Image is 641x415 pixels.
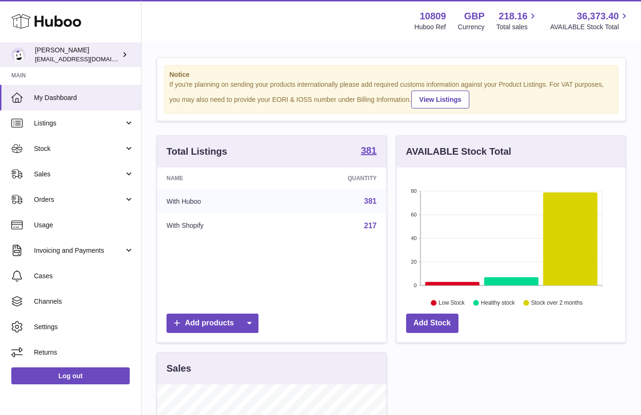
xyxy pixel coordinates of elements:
[35,55,139,63] span: [EMAIL_ADDRESS][DOMAIN_NAME]
[34,93,134,102] span: My Dashboard
[406,145,511,158] h3: AVAILABLE Stock Total
[464,10,484,23] strong: GBP
[157,167,281,189] th: Name
[438,299,465,306] text: Low Stock
[550,23,630,32] span: AVAILABLE Stock Total
[34,119,124,128] span: Listings
[531,299,583,306] text: Stock over 2 months
[550,10,630,32] a: 36,373.40 AVAILABLE Stock Total
[364,222,377,230] a: 217
[411,91,469,108] a: View Listings
[411,235,416,241] text: 40
[169,70,613,79] strong: Notice
[411,259,416,265] text: 20
[411,188,416,194] text: 80
[166,145,227,158] h3: Total Listings
[420,10,446,23] strong: 10809
[34,195,124,204] span: Orders
[34,348,134,357] span: Returns
[496,10,538,32] a: 218.16 Total sales
[458,23,485,32] div: Currency
[11,367,130,384] a: Log out
[157,189,281,214] td: With Huboo
[496,23,538,32] span: Total sales
[577,10,619,23] span: 36,373.40
[361,146,376,155] strong: 381
[166,362,191,375] h3: Sales
[361,146,376,157] a: 381
[406,314,458,333] a: Add Stock
[411,212,416,217] text: 60
[415,23,446,32] div: Huboo Ref
[414,282,416,288] text: 0
[34,221,134,230] span: Usage
[34,297,134,306] span: Channels
[499,10,527,23] span: 218.16
[364,197,377,205] a: 381
[166,314,258,333] a: Add products
[34,170,124,179] span: Sales
[281,167,386,189] th: Quantity
[11,48,25,62] img: shop@ballersingod.com
[34,144,124,153] span: Stock
[34,323,134,332] span: Settings
[481,299,515,306] text: Healthy stock
[35,46,120,64] div: [PERSON_NAME]
[169,80,613,108] div: If you're planning on sending your products internationally please add required customs informati...
[157,214,281,238] td: With Shopify
[34,246,124,255] span: Invoicing and Payments
[34,272,134,281] span: Cases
